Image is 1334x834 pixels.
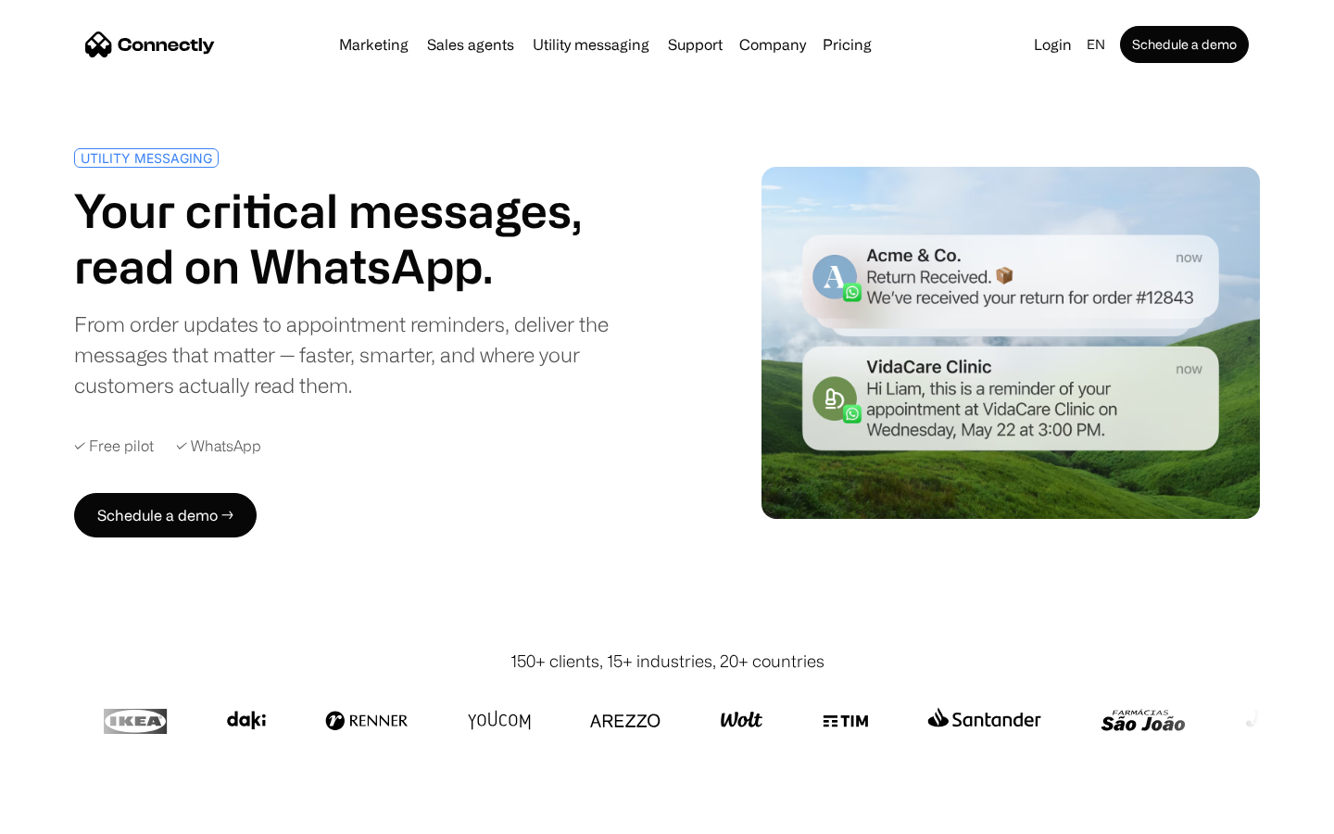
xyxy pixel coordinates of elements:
a: Utility messaging [525,37,657,52]
a: Pricing [815,37,879,52]
a: Support [661,37,730,52]
div: 150+ clients, 15+ industries, 20+ countries [510,649,824,674]
aside: Language selected: English [19,800,111,828]
ul: Language list [37,802,111,828]
a: Schedule a demo → [74,493,257,537]
a: Schedule a demo [1120,26,1249,63]
h1: Your critical messages, read on WhatsApp. [74,183,660,294]
a: Sales agents [420,37,522,52]
a: Login [1026,32,1079,57]
div: UTILITY MESSAGING [81,151,212,165]
div: From order updates to appointment reminders, deliver the messages that matter — faster, smarter, ... [74,309,660,400]
div: ✓ Free pilot [74,437,154,455]
a: Marketing [332,37,416,52]
div: en [1087,32,1105,57]
div: Company [739,32,806,57]
div: ✓ WhatsApp [176,437,261,455]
